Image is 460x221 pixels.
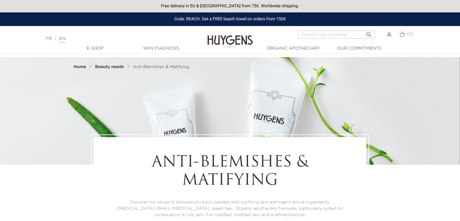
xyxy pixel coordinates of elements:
a: Beauty needs [95,64,126,69]
strong: Beauty needs [95,65,124,69]
a: Home [73,64,87,69]
i:  [365,29,373,37]
strong: Home [73,65,86,69]
a: Organic Apothecary [263,45,324,52]
h1: Anti-Blemishes & Matifying [110,154,350,190]
span: (0) [407,32,413,36]
img: Huygens [207,25,253,49]
a: FR [46,37,52,41]
a: E-Shop [65,45,126,52]
a: EN [59,37,65,43]
a: Our commitments [329,45,390,52]
p: Discover our range of skincare products packed with purifying and astringent active ingredients: ... [110,199,350,218]
a: Anti-Blemishes & Matifying [133,64,189,69]
a: Skin Diagnosis [131,45,191,52]
input: Search [298,31,375,38]
div: | [43,35,187,42]
button:  [364,29,374,37]
span: Anti-Blemishes & Matifying [133,65,189,69]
